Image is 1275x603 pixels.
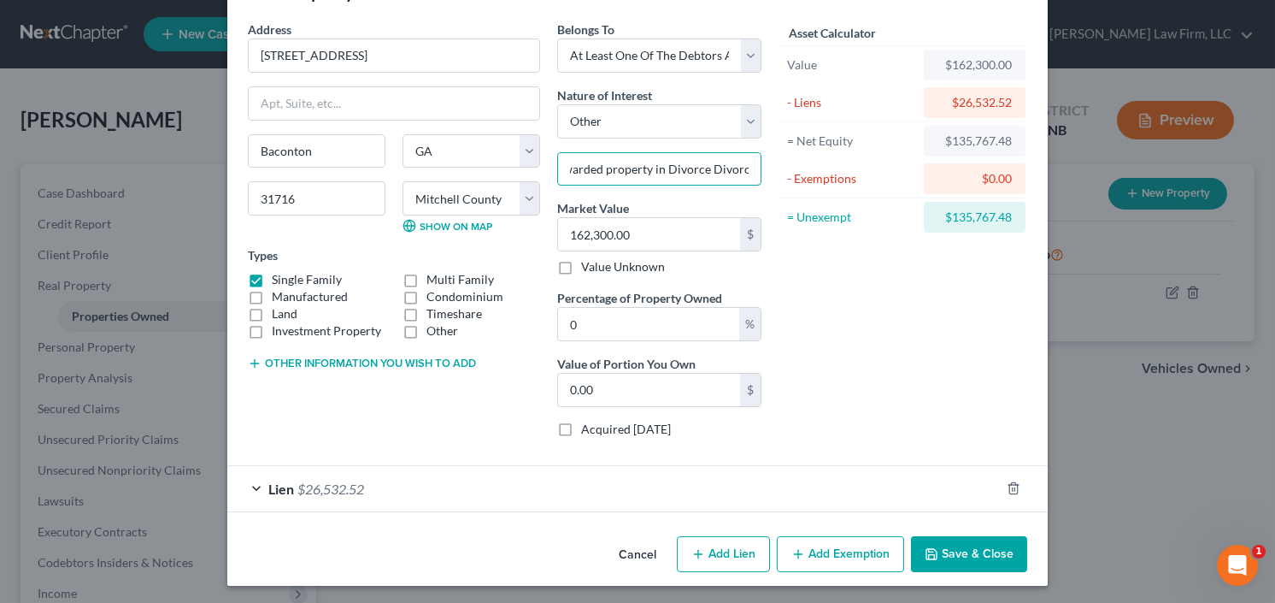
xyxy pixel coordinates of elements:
[557,86,652,104] label: Nature of Interest
[248,246,278,264] label: Types
[937,170,1012,187] div: $0.00
[937,56,1012,74] div: $162,300.00
[558,308,739,340] input: 0.00
[605,538,670,572] button: Cancel
[297,481,364,497] span: $26,532.52
[787,133,916,150] div: = Net Equity
[272,271,342,288] label: Single Family
[787,209,916,226] div: = Unexempt
[937,133,1012,150] div: $135,767.48
[402,219,492,233] a: Show on Map
[272,305,297,322] label: Land
[558,374,740,406] input: 0.00
[426,305,482,322] label: Timeshare
[740,218,761,251] div: $
[557,289,722,307] label: Percentage of Property Owned
[426,322,458,340] label: Other
[581,421,671,438] label: Acquired [DATE]
[937,94,1012,111] div: $26,532.52
[426,271,494,288] label: Multi Family
[272,322,381,340] label: Investment Property
[787,56,916,74] div: Value
[1252,545,1266,559] span: 1
[558,218,740,251] input: 0.00
[787,170,916,187] div: - Exemptions
[558,153,761,186] input: --
[248,357,476,370] button: Other information you wish to add
[426,288,503,305] label: Condominium
[249,135,385,168] input: Enter city...
[248,22,291,37] span: Address
[557,199,629,217] label: Market Value
[911,536,1027,572] button: Save & Close
[777,536,904,572] button: Add Exemption
[787,94,916,111] div: - Liens
[677,536,770,572] button: Add Lien
[249,39,539,72] input: Enter address...
[789,24,876,42] label: Asset Calculator
[937,209,1012,226] div: $135,767.48
[557,22,614,37] span: Belongs To
[248,181,385,216] input: Enter zip...
[581,258,665,275] label: Value Unknown
[557,355,696,373] label: Value of Portion You Own
[268,481,294,497] span: Lien
[740,374,761,406] div: $
[739,308,761,340] div: %
[272,288,348,305] label: Manufactured
[1217,545,1258,586] iframe: Intercom live chat
[249,87,539,120] input: Apt, Suite, etc...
